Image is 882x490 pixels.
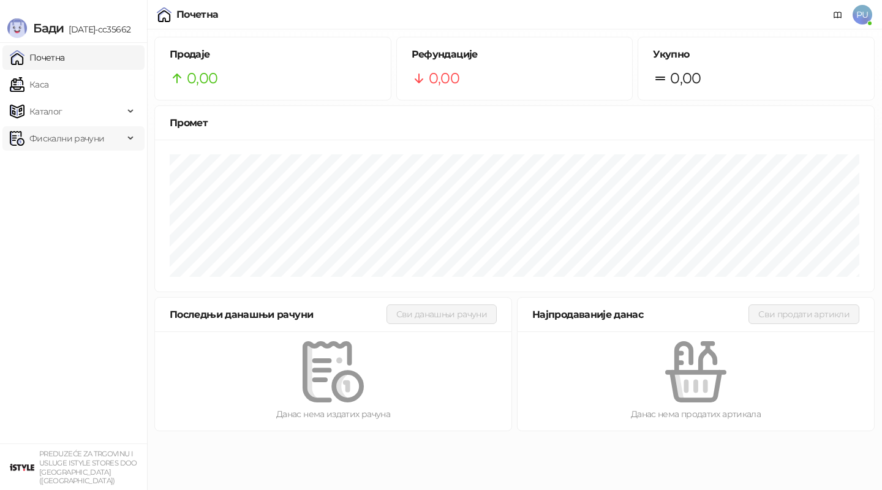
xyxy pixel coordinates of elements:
h5: Продаје [170,47,376,62]
img: 64x64-companyLogo-77b92cf4-9946-4f36-9751-bf7bb5fd2c7d.png [10,455,34,480]
span: 0,00 [670,67,701,90]
span: 0,00 [187,67,217,90]
a: Документација [828,5,848,24]
div: Најпродаваније данас [532,307,748,322]
span: PU [853,5,872,24]
h5: Укупно [653,47,859,62]
div: Промет [170,115,859,130]
span: Фискални рачуни [29,126,104,151]
span: 0,00 [429,67,459,90]
h5: Рефундације [412,47,618,62]
button: Сви продати артикли [748,304,859,324]
small: PREDUZEĆE ZA TRGOVINU I USLUGE ISTYLE STORES DOO [GEOGRAPHIC_DATA] ([GEOGRAPHIC_DATA]) [39,450,137,485]
button: Сви данашњи рачуни [386,304,497,324]
a: Почетна [10,45,65,70]
img: Logo [7,18,27,38]
div: Почетна [176,10,219,20]
span: Бади [33,21,64,36]
span: Каталог [29,99,62,124]
span: [DATE]-cc35662 [64,24,130,35]
div: Данас нема издатих рачуна [175,407,492,421]
div: Данас нема продатих артикала [537,407,854,421]
div: Последњи данашњи рачуни [170,307,386,322]
a: Каса [10,72,48,97]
